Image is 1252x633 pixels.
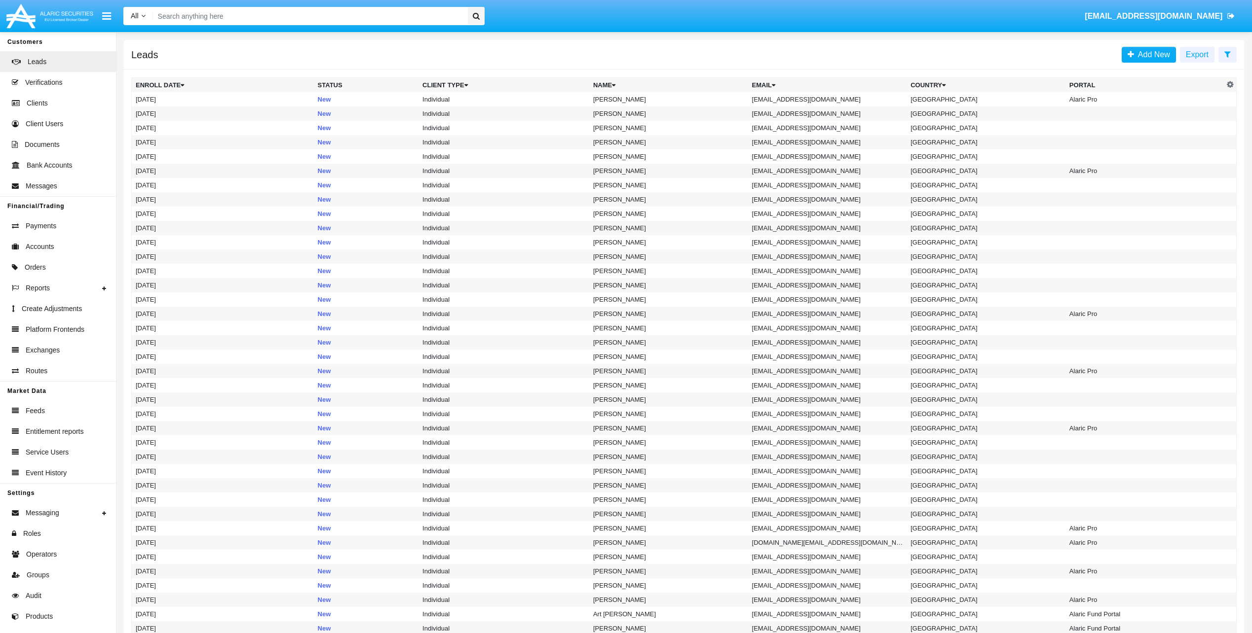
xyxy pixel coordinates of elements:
[589,578,748,593] td: [PERSON_NAME]
[314,149,419,164] td: New
[132,307,314,321] td: [DATE]
[748,235,907,249] td: [EMAIL_ADDRESS][DOMAIN_NAME]
[132,78,314,93] th: Enroll Date
[907,106,1065,121] td: [GEOGRAPHIC_DATA]
[748,564,907,578] td: [EMAIL_ADDRESS][DOMAIN_NAME]
[748,378,907,392] td: [EMAIL_ADDRESS][DOMAIN_NAME]
[314,164,419,178] td: New
[1065,364,1224,378] td: Alaric Pro
[26,221,56,231] span: Payments
[589,164,748,178] td: [PERSON_NAME]
[907,78,1065,93] th: Country
[418,335,589,350] td: Individual
[132,207,314,221] td: [DATE]
[1065,164,1224,178] td: Alaric Pro
[418,564,589,578] td: Individual
[907,335,1065,350] td: [GEOGRAPHIC_DATA]
[23,528,41,539] span: Roles
[589,135,748,149] td: [PERSON_NAME]
[589,421,748,435] td: [PERSON_NAME]
[27,570,49,580] span: Groups
[132,364,314,378] td: [DATE]
[589,292,748,307] td: [PERSON_NAME]
[314,578,419,593] td: New
[132,350,314,364] td: [DATE]
[26,508,59,518] span: Messaging
[589,178,748,192] td: [PERSON_NAME]
[748,407,907,421] td: [EMAIL_ADDRESS][DOMAIN_NAME]
[589,335,748,350] td: [PERSON_NAME]
[28,57,46,67] span: Leads
[907,450,1065,464] td: [GEOGRAPHIC_DATA]
[1065,564,1224,578] td: Alaric Pro
[907,535,1065,550] td: [GEOGRAPHIC_DATA]
[314,249,419,264] td: New
[314,392,419,407] td: New
[589,106,748,121] td: [PERSON_NAME]
[589,392,748,407] td: [PERSON_NAME]
[1065,521,1224,535] td: Alaric Pro
[748,207,907,221] td: [EMAIL_ADDRESS][DOMAIN_NAME]
[907,149,1065,164] td: [GEOGRAPHIC_DATA]
[25,77,62,88] span: Verifications
[314,335,419,350] td: New
[418,421,589,435] td: Individual
[314,593,419,607] td: New
[589,235,748,249] td: [PERSON_NAME]
[907,164,1065,178] td: [GEOGRAPHIC_DATA]
[418,207,589,221] td: Individual
[1065,535,1224,550] td: Alaric Pro
[1180,47,1214,63] button: Export
[907,478,1065,492] td: [GEOGRAPHIC_DATA]
[748,278,907,292] td: [EMAIL_ADDRESS][DOMAIN_NAME]
[748,607,907,621] td: [EMAIL_ADDRESS][DOMAIN_NAME]
[907,421,1065,435] td: [GEOGRAPHIC_DATA]
[418,321,589,335] td: Individual
[1065,92,1224,106] td: Alaric Pro
[418,292,589,307] td: Individual
[748,307,907,321] td: [EMAIL_ADDRESS][DOMAIN_NAME]
[5,1,95,31] img: Logo image
[418,278,589,292] td: Individual
[907,578,1065,593] td: [GEOGRAPHIC_DATA]
[314,350,419,364] td: New
[314,535,419,550] td: New
[589,78,748,93] th: Name
[589,321,748,335] td: [PERSON_NAME]
[26,447,69,457] span: Service Users
[589,607,748,621] td: Art [PERSON_NAME]
[132,478,314,492] td: [DATE]
[589,521,748,535] td: [PERSON_NAME]
[132,92,314,106] td: [DATE]
[748,264,907,278] td: [EMAIL_ADDRESS][DOMAIN_NAME]
[418,264,589,278] td: Individual
[907,192,1065,207] td: [GEOGRAPHIC_DATA]
[314,507,419,521] td: New
[418,192,589,207] td: Individual
[748,578,907,593] td: [EMAIL_ADDRESS][DOMAIN_NAME]
[314,235,419,249] td: New
[26,426,84,437] span: Entitlement reports
[132,492,314,507] td: [DATE]
[418,464,589,478] td: Individual
[748,392,907,407] td: [EMAIL_ADDRESS][DOMAIN_NAME]
[589,435,748,450] td: [PERSON_NAME]
[314,278,419,292] td: New
[26,242,54,252] span: Accounts
[1122,47,1176,63] a: Add New
[748,464,907,478] td: [EMAIL_ADDRESS][DOMAIN_NAME]
[589,207,748,221] td: [PERSON_NAME]
[418,450,589,464] td: Individual
[907,364,1065,378] td: [GEOGRAPHIC_DATA]
[589,564,748,578] td: [PERSON_NAME]
[418,350,589,364] td: Individual
[418,478,589,492] td: Individual
[907,235,1065,249] td: [GEOGRAPHIC_DATA]
[589,378,748,392] td: [PERSON_NAME]
[22,304,82,314] span: Create Adjustments
[418,378,589,392] td: Individual
[1134,50,1170,59] span: Add New
[748,164,907,178] td: [EMAIL_ADDRESS][DOMAIN_NAME]
[907,435,1065,450] td: [GEOGRAPHIC_DATA]
[1065,593,1224,607] td: Alaric Pro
